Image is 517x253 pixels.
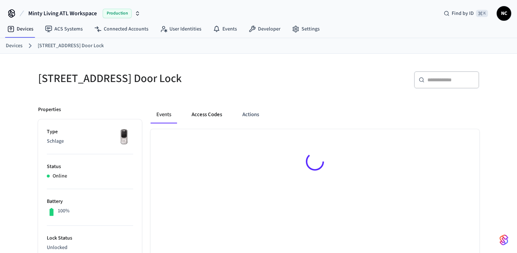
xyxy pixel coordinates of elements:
[154,23,207,36] a: User Identities
[500,234,508,246] img: SeamLogoGradient.69752ec5.svg
[151,106,479,123] div: ant example
[151,106,177,123] button: Events
[476,10,488,17] span: ⌘ K
[47,138,133,145] p: Schlage
[53,172,67,180] p: Online
[47,198,133,205] p: Battery
[207,23,243,36] a: Events
[47,163,133,171] p: Status
[186,106,228,123] button: Access Codes
[38,42,104,50] a: [STREET_ADDRESS] Door Lock
[47,234,133,242] p: Lock Status
[243,23,286,36] a: Developer
[286,23,325,36] a: Settings
[497,7,510,20] span: NC
[438,7,494,20] div: Find by ID⌘ K
[38,106,61,114] p: Properties
[497,6,511,21] button: NC
[237,106,265,123] button: Actions
[1,23,39,36] a: Devices
[47,128,133,136] p: Type
[39,23,89,36] a: ACS Systems
[103,9,132,18] span: Production
[89,23,154,36] a: Connected Accounts
[58,207,70,215] p: 100%
[28,9,97,18] span: Minty Living ATL Workspace
[38,71,254,86] h5: [STREET_ADDRESS] Door Lock
[115,128,133,146] img: Yale Assure Touchscreen Wifi Smart Lock, Satin Nickel, Front
[47,244,133,252] p: Unlocked
[452,10,474,17] span: Find by ID
[6,42,22,50] a: Devices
